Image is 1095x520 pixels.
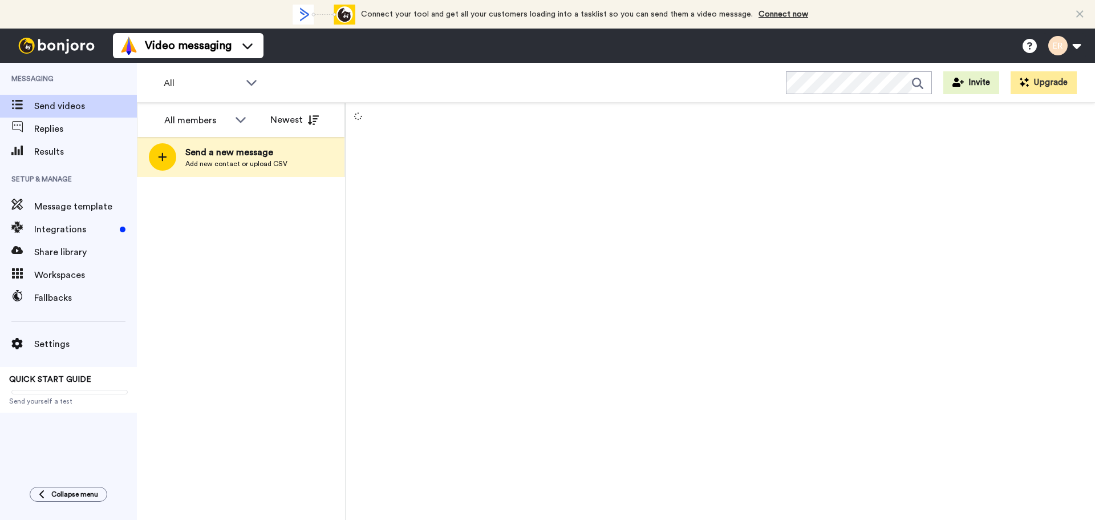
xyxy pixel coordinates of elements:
span: Send yourself a test [9,397,128,406]
span: Collapse menu [51,490,98,499]
span: Integrations [34,223,115,236]
span: Add new contact or upload CSV [185,159,287,168]
button: Collapse menu [30,487,107,502]
span: Send videos [34,99,137,113]
span: Connect your tool and get all your customers loading into a tasklist so you can send them a video... [361,10,753,18]
div: All members [164,114,229,127]
span: Share library [34,245,137,259]
img: vm-color.svg [120,37,138,55]
button: Upgrade [1011,71,1077,94]
span: QUICK START GUIDE [9,376,91,384]
div: animation [293,5,355,25]
span: Workspaces [34,268,137,282]
button: Invite [943,71,999,94]
span: Video messaging [145,38,232,54]
button: Newest [262,108,327,131]
a: Connect now [759,10,808,18]
span: Send a new message [185,146,287,159]
span: Results [34,145,137,159]
span: Settings [34,337,137,351]
img: bj-logo-header-white.svg [14,38,99,54]
span: Fallbacks [34,291,137,305]
span: Message template [34,200,137,213]
span: Replies [34,122,137,136]
span: All [164,76,240,90]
